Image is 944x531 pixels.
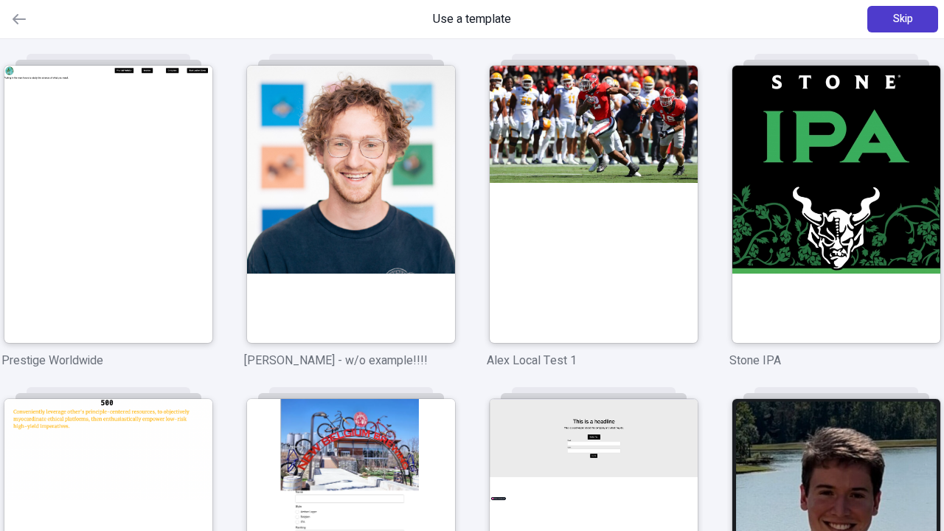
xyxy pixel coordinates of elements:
span: Skip [893,11,913,27]
p: Stone IPA [729,352,943,369]
p: [PERSON_NAME] - w/o example!!!! [244,352,457,369]
p: Prestige Worldwide [1,352,215,369]
span: Use a template [433,10,511,28]
p: Alex Local Test 1 [487,352,700,369]
button: Skip [867,6,938,32]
